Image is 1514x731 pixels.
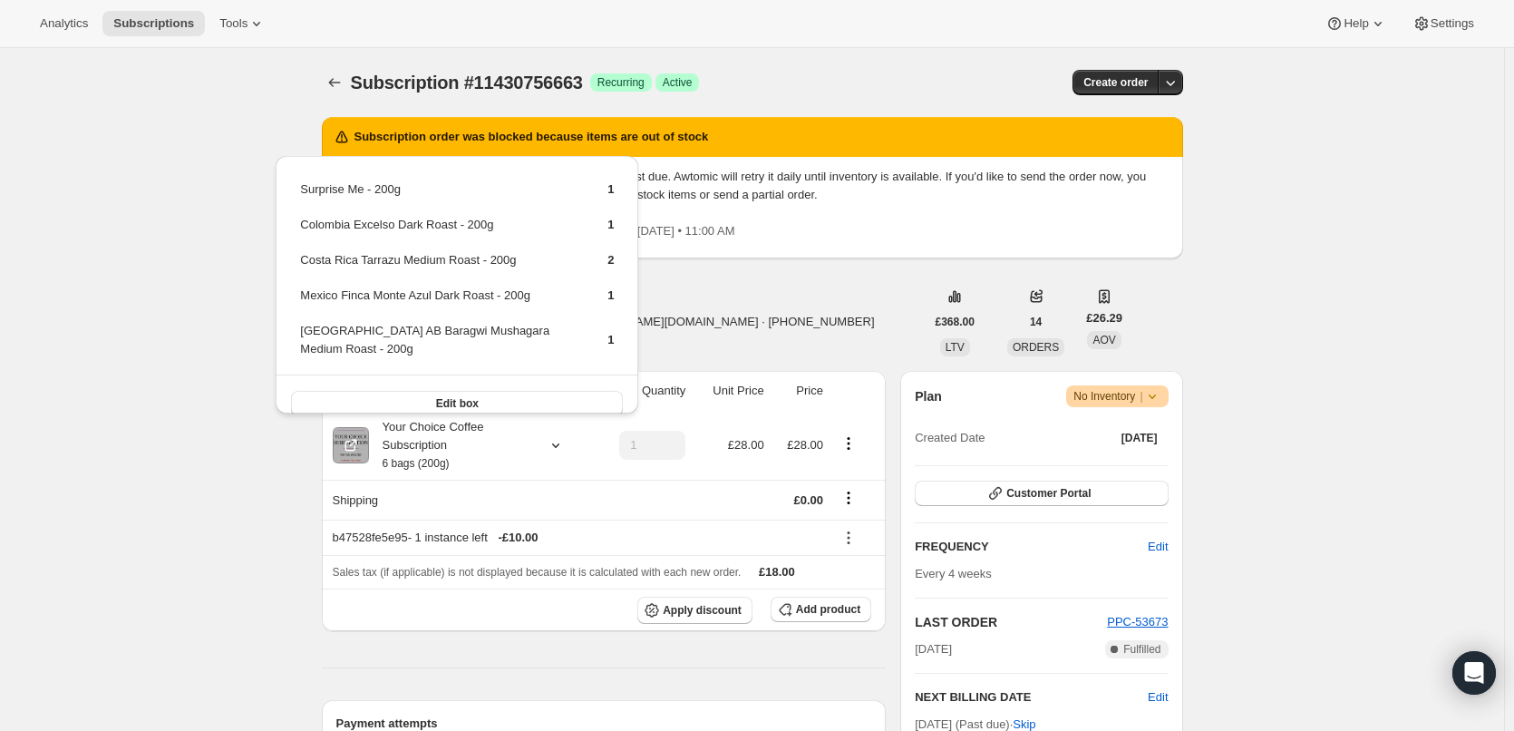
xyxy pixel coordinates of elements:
[383,457,450,470] small: 6 bags (200g)
[336,168,1169,204] p: This order was scheduled for [DATE] and is now 1 day past due. Awtomic will retry it daily until ...
[915,613,1107,631] h2: LAST ORDER
[663,75,693,90] span: Active
[946,341,965,354] span: LTV
[369,418,532,473] div: Your Choice Coffee Subscription
[1137,532,1179,561] button: Edit
[728,438,764,452] span: £28.00
[1344,16,1368,31] span: Help
[1121,431,1158,445] span: [DATE]
[834,434,863,453] button: Product actions
[113,16,194,31] span: Subscriptions
[915,481,1168,506] button: Customer Portal
[787,438,823,452] span: £28.00
[1072,70,1159,95] button: Create order
[1315,11,1397,36] button: Help
[597,75,645,90] span: Recurring
[793,493,823,507] span: £0.00
[333,427,369,463] img: product img
[759,565,795,579] span: £18.00
[1140,389,1142,404] span: |
[299,286,577,319] td: Mexico Finca Monte Azul Dark Roast - 200g
[1086,309,1122,327] span: £26.29
[1006,486,1091,501] span: Customer Portal
[1030,315,1042,329] span: 14
[1013,341,1059,354] span: ORDERS
[322,480,595,520] th: Shipping
[351,73,583,93] span: Subscription #11430756663
[102,11,205,36] button: Subscriptions
[299,250,577,284] td: Costa Rica Tarrazu Medium Roast - 200g
[1402,11,1485,36] button: Settings
[1123,642,1160,657] span: Fulfilled
[322,70,347,95] button: Subscriptions
[1107,615,1168,629] a: PPC-53673
[915,567,992,580] span: Every 4 weeks
[1431,16,1474,31] span: Settings
[915,429,985,447] span: Created Date
[1083,75,1148,90] span: Create order
[498,529,538,547] span: - £10.00
[1452,651,1496,695] div: Open Intercom Messenger
[663,603,742,618] span: Apply discount
[1073,387,1160,405] span: No Inventory
[925,309,985,335] button: £368.00
[796,602,860,617] span: Add product
[1111,425,1169,451] button: [DATE]
[607,333,614,346] span: 1
[691,371,769,411] th: Unit Price
[915,538,1148,556] h2: FREQUENCY
[29,11,99,36] button: Analytics
[771,597,871,622] button: Add product
[219,16,247,31] span: Tools
[333,566,742,579] span: Sales tax (if applicable) is not displayed because it is calculated with each new order.
[834,488,863,508] button: Shipping actions
[354,128,709,146] h2: Subscription order was blocked because items are out of stock
[936,315,975,329] span: £368.00
[770,371,829,411] th: Price
[607,288,614,302] span: 1
[40,16,88,31] span: Analytics
[607,182,614,196] span: 1
[299,321,577,373] td: [GEOGRAPHIC_DATA] AB Baragwi Mushagara Medium Roast - 200g
[915,688,1148,707] h2: NEXT BILLING DATE
[1148,688,1168,707] button: Edit
[436,396,479,411] span: Edit box
[299,180,577,213] td: Surprise Me - 200g
[209,11,277,36] button: Tools
[915,387,942,405] h2: Plan
[1148,538,1168,556] span: Edit
[299,215,577,249] td: Colombia Excelso Dark Roast - 200g
[333,529,823,547] div: b47528fe5e95 - 1 instance left
[607,253,614,267] span: 2
[915,640,952,658] span: [DATE]
[915,717,1035,731] span: [DATE] (Past due) ·
[291,391,623,416] button: Edit box
[607,218,614,231] span: 1
[637,597,752,624] button: Apply discount
[1092,334,1115,346] span: AOV
[1019,309,1053,335] button: 14
[1107,613,1168,631] button: PPC-53673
